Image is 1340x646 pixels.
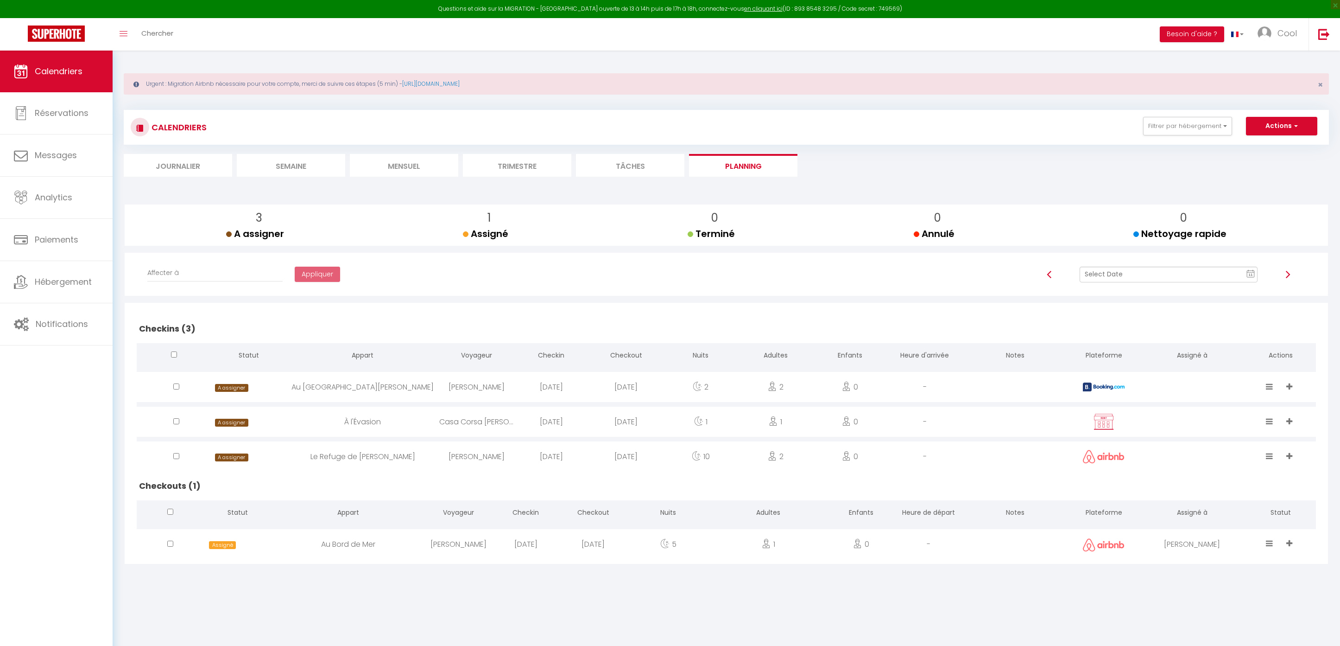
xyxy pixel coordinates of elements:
[1160,26,1224,42] button: Besoin d'aide ?
[134,18,180,51] a: Chercher
[1046,271,1053,278] img: arrow-left3.svg
[35,192,72,203] span: Analytics
[425,529,492,559] div: [PERSON_NAME]
[124,154,232,177] li: Journalier
[1143,117,1232,135] button: Filtrer par hébergement
[828,500,895,527] th: Enfants
[1318,81,1323,89] button: Close
[286,407,439,437] div: À l'Évasion
[463,154,571,177] li: Trimestre
[352,351,373,360] span: Appart
[35,276,92,288] span: Hébergement
[1251,18,1308,51] a: ... Cool
[887,407,962,437] div: -
[514,343,588,370] th: Checkin
[234,209,284,227] p: 3
[1245,343,1316,370] th: Actions
[1092,413,1115,431] img: rent.png
[137,314,1316,343] h2: Checkins (3)
[1083,383,1125,391] img: booking2.png
[137,472,1316,500] h2: Checkouts (1)
[439,407,514,437] div: Casa Corsa [PERSON_NAME]
[295,267,340,282] button: Appliquer
[124,73,1329,95] div: Urgent : Migration Airbnb nécessaire pour votre compte, merci de suivre ces étapes (5 min) -
[463,227,508,240] span: Assigné
[887,372,962,402] div: -
[813,407,887,437] div: 0
[286,372,439,402] div: Au [GEOGRAPHIC_DATA][PERSON_NAME]
[921,209,954,227] p: 0
[1301,607,1340,646] iframe: LiveChat chat widget
[1284,271,1291,278] img: arrow-right3.svg
[1246,117,1317,135] button: Actions
[576,154,684,177] li: Tâches
[402,80,460,88] a: [URL][DOMAIN_NAME]
[1068,343,1139,370] th: Plateforme
[895,500,962,527] th: Heure de départ
[738,441,813,472] div: 2
[895,529,962,559] div: -
[514,407,588,437] div: [DATE]
[813,441,887,472] div: 0
[1318,28,1330,40] img: logout
[439,343,514,370] th: Voyageur
[35,65,82,77] span: Calendriers
[688,227,735,240] span: Terminé
[149,117,207,138] h3: CALENDRIERS
[1080,267,1258,282] input: Select Date
[627,529,709,559] div: 5
[1083,450,1125,463] img: airbnb2.png
[887,343,962,370] th: Heure d'arrivée
[226,227,284,240] span: A assigner
[664,343,738,370] th: Nuits
[887,441,962,472] div: -
[914,227,954,240] span: Annulé
[492,529,559,559] div: [DATE]
[28,26,85,42] img: Super Booking
[35,107,88,119] span: Réservations
[209,541,236,549] span: Assigné
[664,407,738,437] div: 1
[470,209,508,227] p: 1
[589,407,664,437] div: [DATE]
[425,500,492,527] th: Voyageur
[813,343,887,370] th: Enfants
[560,529,627,559] div: [DATE]
[1245,500,1316,527] th: Statut
[738,343,813,370] th: Adultes
[589,343,664,370] th: Checkout
[709,500,828,527] th: Adultes
[828,529,895,559] div: 0
[514,372,588,402] div: [DATE]
[1141,209,1226,227] p: 0
[744,5,783,13] a: en cliquant ici
[514,441,588,472] div: [DATE]
[239,351,259,360] span: Statut
[1139,529,1245,559] div: [PERSON_NAME]
[664,441,738,472] div: 10
[695,209,735,227] p: 0
[589,441,664,472] div: [DATE]
[228,508,248,517] span: Statut
[589,372,664,402] div: [DATE]
[35,149,77,161] span: Messages
[1133,227,1226,240] span: Nettoyage rapide
[215,454,248,461] span: A assigner
[215,419,248,427] span: A assigner
[962,343,1068,370] th: Notes
[1277,27,1297,39] span: Cool
[1258,26,1271,40] img: ...
[215,384,248,392] span: A assigner
[237,154,345,177] li: Semaine
[35,234,78,245] span: Paiements
[1318,79,1323,90] span: ×
[664,372,738,402] div: 2
[492,500,559,527] th: Checkin
[141,28,173,38] span: Chercher
[962,500,1068,527] th: Notes
[1249,273,1253,277] text: 11
[627,500,709,527] th: Nuits
[689,154,797,177] li: Planning
[286,441,439,472] div: Le Refuge de [PERSON_NAME]
[1083,538,1125,552] img: airbnb2.png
